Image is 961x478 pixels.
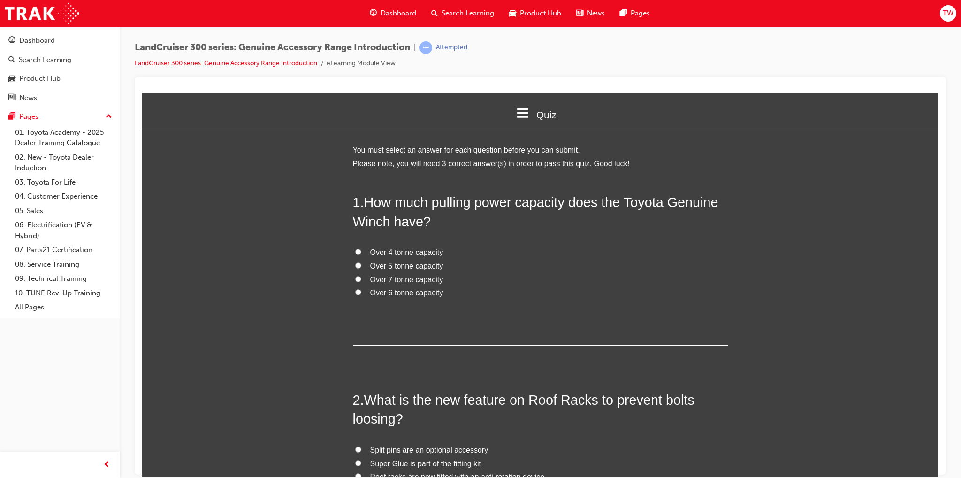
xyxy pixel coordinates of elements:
[442,8,494,19] span: Search Learning
[19,54,71,65] div: Search Learning
[327,58,396,69] li: eLearning Module View
[436,43,467,52] div: Attempted
[4,32,116,49] a: Dashboard
[11,218,116,243] a: 06. Electrification (EV & Hybrid)
[8,113,15,121] span: pages-icon
[620,8,627,19] span: pages-icon
[370,8,377,19] span: guage-icon
[213,155,219,162] input: Over 4 tonne capacity
[11,286,116,301] a: 10. TUNE Rev-Up Training
[943,8,953,19] span: TW
[213,196,219,202] input: Over 6 tonne capacity
[211,100,586,138] h2: 1 .
[228,169,301,177] span: Over 5 tonne capacity
[569,4,612,23] a: news-iconNews
[19,93,37,103] div: News
[228,366,339,374] span: Super Glue is part of the fitting kit
[135,59,317,67] a: LandCruiser 300 series: Genuine Accessory Range Introduction
[211,50,586,64] li: You must select an answer for each question before you can submit.
[228,379,403,387] span: Roof racks are now fitted with an anti-rotation device
[11,175,116,190] a: 03. Toyota For Life
[4,108,116,125] button: Pages
[419,41,432,54] span: learningRecordVerb_ATTEMPT-icon
[19,111,38,122] div: Pages
[520,8,561,19] span: Product Hub
[11,125,116,150] a: 01. Toyota Academy - 2025 Dealer Training Catalogue
[4,51,116,69] a: Search Learning
[19,35,55,46] div: Dashboard
[213,353,219,359] input: Split pins are an optional accessory
[11,257,116,272] a: 08. Service Training
[19,73,61,84] div: Product Hub
[8,75,15,83] span: car-icon
[940,5,956,22] button: TW
[11,150,116,175] a: 02. New - Toyota Dealer Induction
[211,64,586,77] li: Please note, you will need 3 correct answer(s) in order to pass this quiz. Good luck!
[211,299,552,333] span: What is the new feature on Roof Racks to prevent bolts loosing?
[612,4,657,23] a: pages-iconPages
[8,94,15,102] span: news-icon
[4,70,116,87] a: Product Hub
[213,183,219,189] input: Over 7 tonne capacity
[414,42,416,53] span: |
[424,4,502,23] a: search-iconSearch Learning
[228,182,301,190] span: Over 7 tonne capacity
[394,16,414,27] span: Quiz
[11,243,116,257] a: 07. Parts21 Certification
[4,30,116,108] button: DashboardSearch LearningProduct HubNews
[103,459,110,471] span: prev-icon
[106,111,112,123] span: up-icon
[509,8,516,19] span: car-icon
[11,271,116,286] a: 09. Technical Training
[211,101,576,135] span: How much pulling power capacity does the Toyota Genuine Winch have?
[362,4,424,23] a: guage-iconDashboard
[502,4,569,23] a: car-iconProduct Hub
[228,195,301,203] span: Over 6 tonne capacity
[4,89,116,107] a: News
[213,169,219,175] input: Over 5 tonne capacity
[631,8,650,19] span: Pages
[431,8,438,19] span: search-icon
[213,380,219,386] input: Roof racks are now fitted with an anti-rotation device
[11,204,116,218] a: 05. Sales
[576,8,583,19] span: news-icon
[228,353,346,361] span: Split pins are an optional accessory
[8,37,15,45] span: guage-icon
[11,189,116,204] a: 04. Customer Experience
[5,3,79,24] img: Trak
[135,42,410,53] span: LandCruiser 300 series: Genuine Accessory Range Introduction
[211,297,586,335] h2: 2 .
[8,56,15,64] span: search-icon
[213,367,219,373] input: Super Glue is part of the fitting kit
[381,8,416,19] span: Dashboard
[11,300,116,315] a: All Pages
[228,155,301,163] span: Over 4 tonne capacity
[587,8,605,19] span: News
